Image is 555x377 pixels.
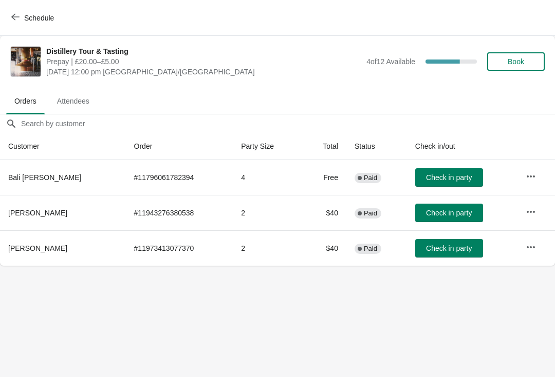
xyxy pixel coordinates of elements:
[233,160,302,195] td: 4
[46,56,361,67] span: Prepay | £20.00–£5.00
[508,57,524,66] span: Book
[415,168,483,187] button: Check in party
[233,133,302,160] th: Party Size
[126,133,233,160] th: Order
[302,195,346,230] td: $40
[415,239,483,257] button: Check in party
[487,52,545,71] button: Book
[366,57,415,66] span: 4 of 12 Available
[407,133,517,160] th: Check in/out
[8,244,67,252] span: [PERSON_NAME]
[11,47,41,76] img: Distillery Tour & Tasting
[302,133,346,160] th: Total
[415,204,483,222] button: Check in party
[346,133,407,160] th: Status
[126,230,233,266] td: # 11973413077370
[426,209,472,217] span: Check in party
[302,160,346,195] td: Free
[8,173,81,182] span: Bali [PERSON_NAME]
[5,9,62,27] button: Schedule
[21,114,555,133] input: Search by customer
[233,195,302,230] td: 2
[46,67,361,77] span: [DATE] 12:00 pm [GEOGRAPHIC_DATA]/[GEOGRAPHIC_DATA]
[233,230,302,266] td: 2
[8,209,67,217] span: [PERSON_NAME]
[126,160,233,195] td: # 11796061782394
[364,174,377,182] span: Paid
[24,14,54,22] span: Schedule
[6,92,45,110] span: Orders
[49,92,98,110] span: Attendees
[46,46,361,56] span: Distillery Tour & Tasting
[426,173,472,182] span: Check in party
[426,244,472,252] span: Check in party
[302,230,346,266] td: $40
[364,209,377,217] span: Paid
[126,195,233,230] td: # 11943276380538
[364,245,377,253] span: Paid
